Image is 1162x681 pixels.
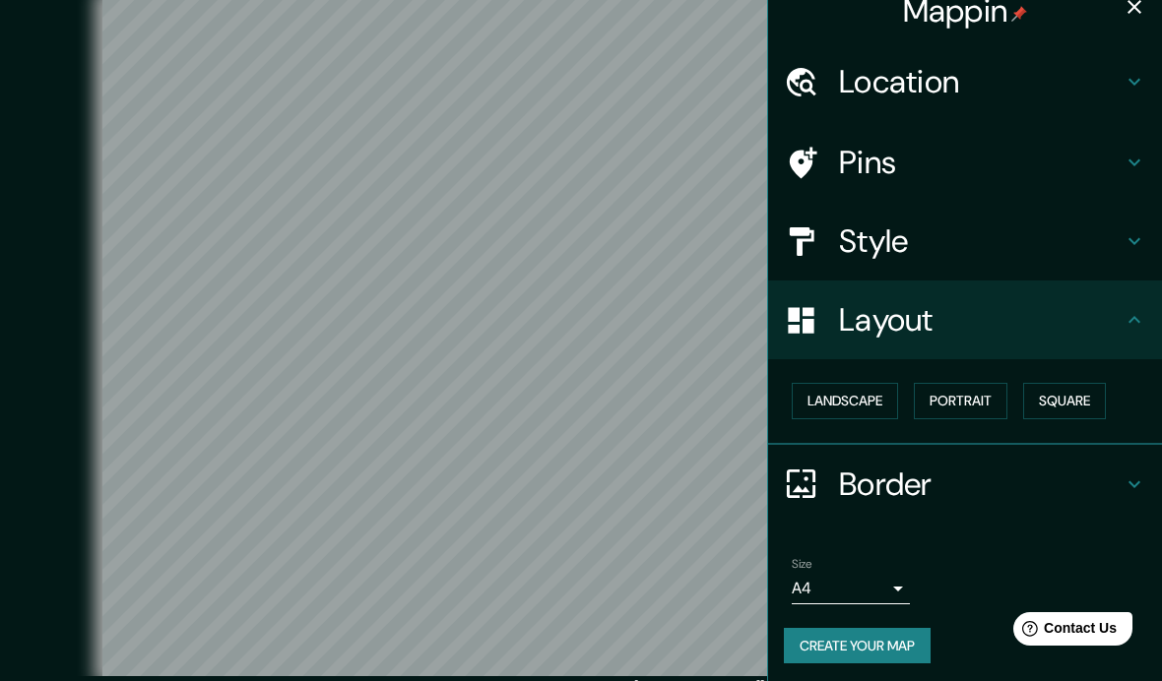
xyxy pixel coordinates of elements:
[792,573,910,604] div: A4
[1023,383,1106,419] button: Square
[768,445,1162,524] div: Border
[768,42,1162,121] div: Location
[768,202,1162,280] div: Style
[792,383,898,419] button: Landscape
[914,383,1007,419] button: Portrait
[792,555,812,572] label: Size
[1011,6,1027,22] img: pin-icon.png
[768,123,1162,202] div: Pins
[839,143,1123,182] h4: Pins
[839,62,1123,101] h4: Location
[768,280,1162,359] div: Layout
[839,221,1123,261] h4: Style
[839,464,1123,504] h4: Border
[987,604,1140,659] iframe: Help widget launcher
[784,628,931,664] button: Create your map
[839,300,1123,340] h4: Layout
